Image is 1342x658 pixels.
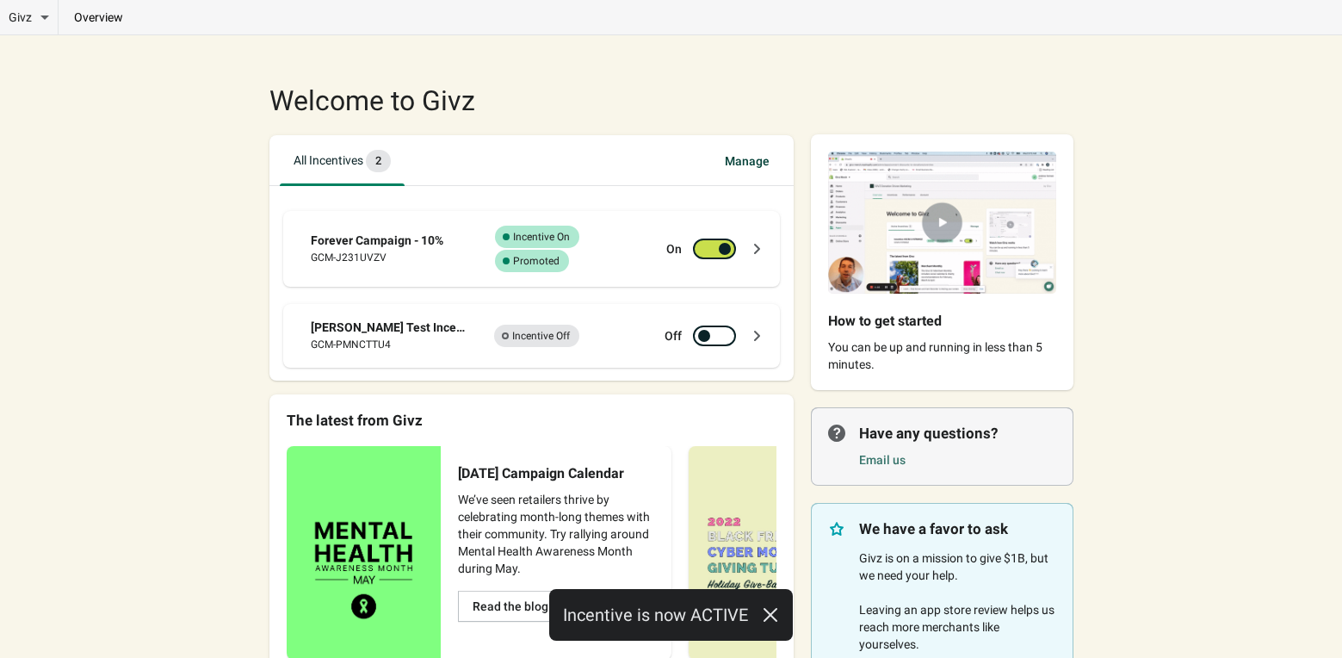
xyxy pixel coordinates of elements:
[311,232,470,249] div: Forever Campaign - 10%
[859,518,1056,539] p: We have a favor to ask
[473,599,575,613] span: Read the blog post
[828,311,1029,332] h2: How to get started
[859,423,1056,444] p: Have any questions?
[859,453,906,467] a: Email us
[311,336,470,353] div: GCM-PMNCTTU4
[9,9,32,26] span: Givz
[859,551,1054,651] span: Givz is on a mission to give $1B, but we need your help. Leaving an app store review helps us rea...
[494,325,579,347] span: Incentive Off
[458,491,655,577] p: We’ve seen retailers thrive by celebrating month-long themes with their community. Try rallying a...
[311,249,470,266] div: GCM-J231UVZV
[294,153,391,167] span: All Incentives
[711,146,783,177] span: Manage
[59,9,139,26] p: overview
[269,87,794,115] div: Welcome to Givz
[811,134,1073,311] img: de22701b3f454b70bb084da32b4ae3d0-1644416428799-with-play.gif
[495,250,569,272] span: Promoted
[666,240,682,258] label: On
[665,327,682,345] label: Off
[828,338,1056,373] p: You can be up and running in less than 5 minutes.
[366,150,391,172] span: 2
[495,226,579,248] span: Incentive On
[311,319,470,336] div: [PERSON_NAME] Test Incentive
[708,136,787,186] button: Manage incentives
[458,463,628,484] h2: [DATE] Campaign Calendar
[287,412,776,429] div: The latest from Givz
[276,136,408,186] button: All campaigns
[458,591,590,622] button: Read the blog post
[549,589,793,641] div: Incentive is now ACTIVE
